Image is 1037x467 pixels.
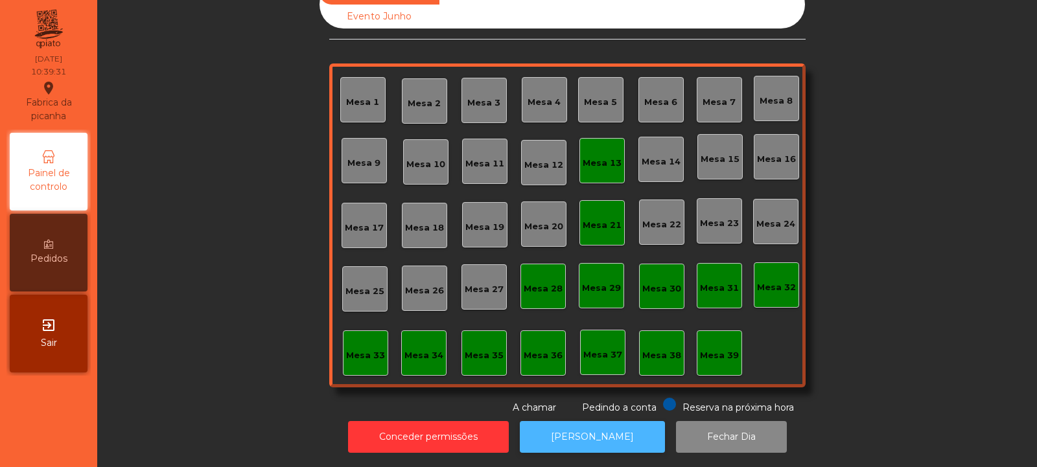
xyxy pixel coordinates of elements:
div: Mesa 6 [644,96,677,109]
span: Sair [41,336,57,350]
span: A chamar [513,402,556,413]
div: Mesa 30 [642,282,681,295]
div: Evento Junho [320,5,439,28]
i: location_on [41,80,56,96]
div: Mesa 31 [700,282,739,295]
span: Pedidos [30,252,67,266]
i: exit_to_app [41,317,56,333]
div: Mesa 35 [465,349,504,362]
div: Mesa 18 [405,222,444,234]
div: Mesa 39 [700,349,739,362]
div: Mesa 4 [528,96,561,109]
div: Mesa 28 [524,282,563,295]
div: Mesa 21 [583,219,622,232]
div: Mesa 24 [756,218,795,231]
button: Conceder permissões [348,421,509,453]
div: Mesa 14 [642,155,681,168]
div: Mesa 9 [347,157,380,170]
div: Mesa 10 [406,158,445,171]
div: Mesa 17 [345,222,384,234]
div: Mesa 8 [760,95,793,108]
div: Mesa 15 [701,153,740,166]
div: Mesa 13 [583,157,622,170]
div: Mesa 32 [757,281,796,294]
div: Mesa 2 [408,97,441,110]
div: Mesa 3 [467,97,500,109]
span: Painel de controlo [13,166,84,194]
div: Fabrica da picanha [10,80,87,123]
div: Mesa 7 [703,96,736,109]
div: Mesa 22 [642,218,681,231]
div: Mesa 25 [345,285,384,298]
button: [PERSON_NAME] [520,421,665,453]
span: Pedindo a conta [582,402,657,413]
div: Mesa 5 [584,96,617,109]
div: Mesa 27 [465,283,504,296]
div: Mesa 12 [524,159,563,172]
div: Mesa 19 [465,221,504,234]
div: 10:39:31 [31,66,66,78]
button: Fechar Dia [676,421,787,453]
div: Mesa 36 [524,349,563,362]
div: Mesa 29 [582,282,621,295]
div: Mesa 20 [524,220,563,233]
span: Reserva na próxima hora [682,402,794,413]
div: Mesa 33 [346,349,385,362]
div: Mesa 16 [757,153,796,166]
div: Mesa 1 [346,96,379,109]
div: Mesa 38 [642,349,681,362]
div: Mesa 34 [404,349,443,362]
div: Mesa 23 [700,217,739,230]
div: Mesa 26 [405,284,444,297]
div: [DATE] [35,53,62,65]
div: Mesa 37 [583,348,622,361]
img: qpiato [32,6,64,52]
div: Mesa 11 [465,157,504,170]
